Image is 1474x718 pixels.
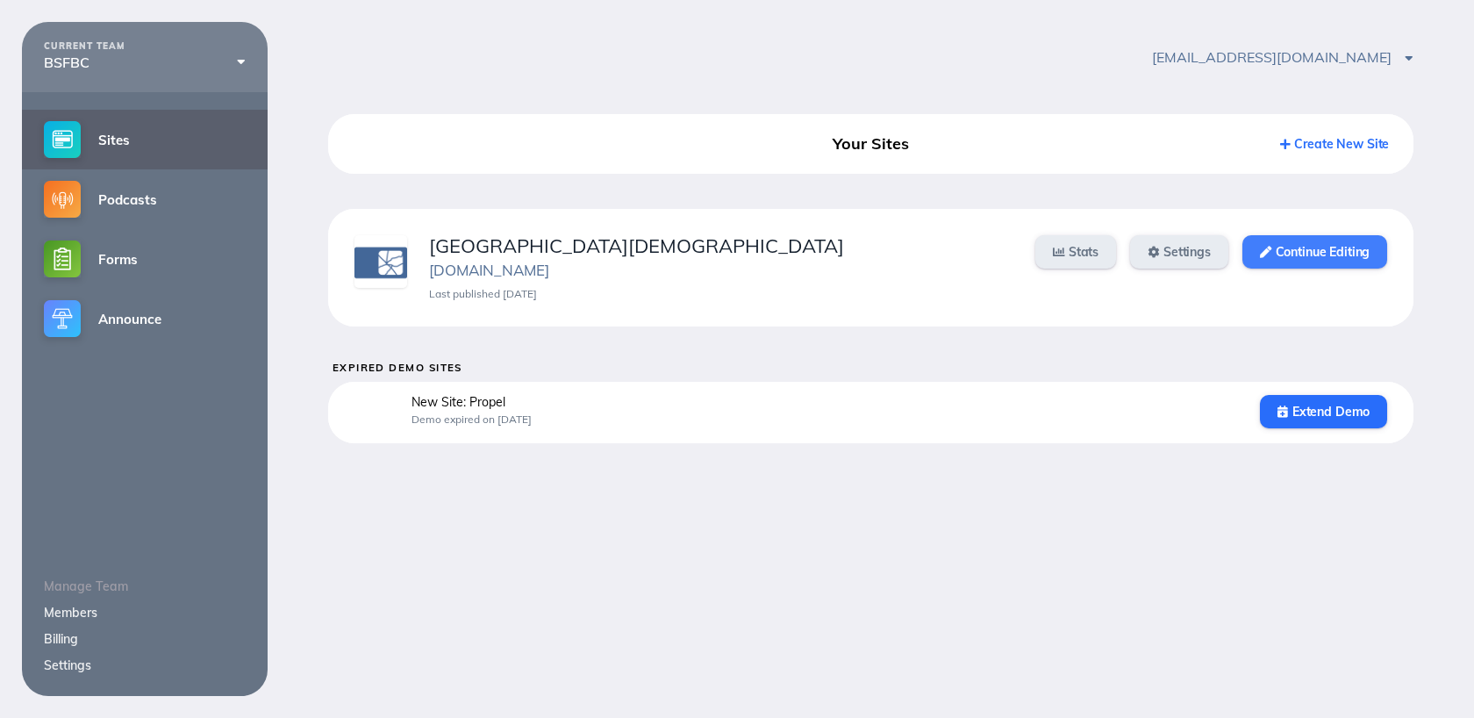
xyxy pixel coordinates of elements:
img: sites-small@2x.png [44,121,81,158]
a: Announce [22,289,268,348]
img: announce-small@2x.png [44,300,81,337]
a: Members [44,605,97,621]
a: Settings [1130,235,1228,269]
a: Continue Editing [1242,235,1387,269]
a: Sites [22,110,268,169]
img: podcasts-small@2x.png [44,181,81,218]
span: Manage Team [44,578,128,594]
a: Billing [44,631,78,647]
h5: Expired Demo Sites [333,362,1414,373]
a: [DOMAIN_NAME] [429,261,549,279]
div: Last published [DATE] [429,288,1013,300]
div: New Site: Propel [411,395,1238,409]
a: Podcasts [22,169,268,229]
span: [EMAIL_ADDRESS][DOMAIN_NAME] [1152,48,1413,66]
div: Demo expired on [DATE] [411,413,1238,426]
div: CURRENT TEAM [44,41,246,52]
div: BSFBC [44,54,246,70]
a: Forms [22,229,268,289]
div: [GEOGRAPHIC_DATA][DEMOGRAPHIC_DATA] [429,235,1013,257]
img: forms-small@2x.png [44,241,81,277]
img: yq5zxkx1cggc1jet.png [354,235,407,288]
div: Your Sites [698,128,1044,160]
a: Extend Demo [1260,395,1387,428]
a: Settings [44,657,91,673]
a: Create New Site [1280,136,1390,152]
a: Stats [1035,235,1116,269]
